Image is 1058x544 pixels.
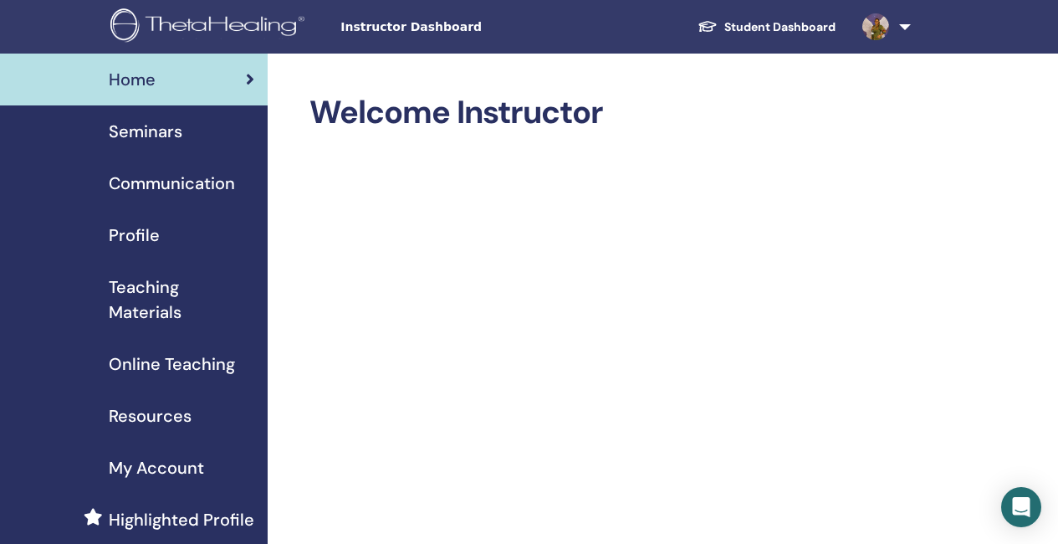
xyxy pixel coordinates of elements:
[110,8,310,46] img: logo.png
[309,94,911,132] h2: Welcome Instructor
[340,18,591,36] span: Instructor Dashboard
[698,19,718,33] img: graduation-cap-white.svg
[1001,487,1041,527] div: Open Intercom Messenger
[109,223,160,248] span: Profile
[109,352,235,377] span: Online Teaching
[109,507,254,532] span: Highlighted Profile
[109,455,204,480] span: My Account
[862,13,889,40] img: default.jpg
[109,275,254,325] span: Teaching Materials
[109,67,156,92] span: Home
[684,12,849,43] a: Student Dashboard
[109,171,235,196] span: Communication
[109,403,192,429] span: Resources
[109,119,182,144] span: Seminars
